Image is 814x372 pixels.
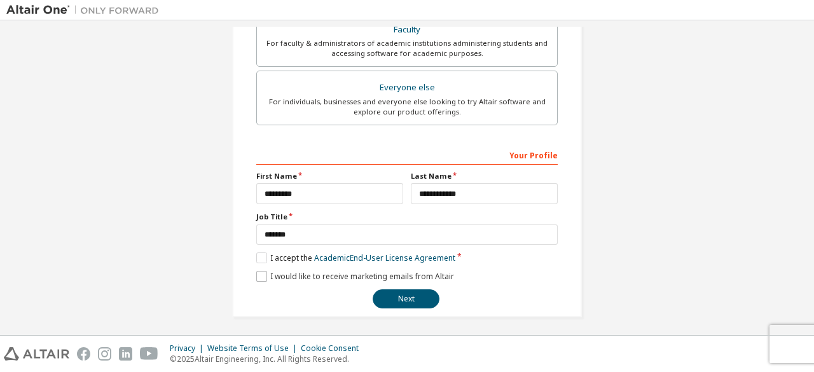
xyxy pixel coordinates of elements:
[314,252,455,263] a: Academic End-User License Agreement
[265,97,549,117] div: For individuals, businesses and everyone else looking to try Altair software and explore our prod...
[256,252,455,263] label: I accept the
[256,271,454,282] label: I would like to receive marketing emails from Altair
[411,171,558,181] label: Last Name
[6,4,165,17] img: Altair One
[265,79,549,97] div: Everyone else
[170,343,207,354] div: Privacy
[4,347,69,361] img: altair_logo.svg
[265,38,549,59] div: For faculty & administrators of academic institutions administering students and accessing softwa...
[119,347,132,361] img: linkedin.svg
[207,343,301,354] div: Website Terms of Use
[373,289,439,308] button: Next
[256,144,558,165] div: Your Profile
[170,354,366,364] p: © 2025 Altair Engineering, Inc. All Rights Reserved.
[98,347,111,361] img: instagram.svg
[256,171,403,181] label: First Name
[256,212,558,222] label: Job Title
[77,347,90,361] img: facebook.svg
[265,21,549,39] div: Faculty
[301,343,366,354] div: Cookie Consent
[140,347,158,361] img: youtube.svg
